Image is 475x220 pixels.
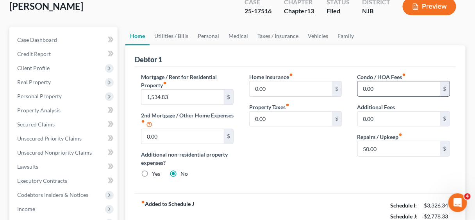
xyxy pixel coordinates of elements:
[11,174,118,188] a: Executory Contracts
[249,73,293,81] label: Home Insurance
[286,103,289,107] i: fiber_manual_record
[333,27,359,45] a: Family
[402,73,406,77] i: fiber_manual_record
[9,0,83,12] span: [PERSON_NAME]
[17,163,38,170] span: Lawsuits
[141,119,145,123] i: fiber_manual_record
[440,81,450,96] div: $
[141,150,234,167] label: Additional non-residential property expenses?
[391,213,418,220] strong: Schedule J:
[125,27,150,45] a: Home
[17,93,62,99] span: Personal Property
[141,111,234,129] label: 2nd Mortgage / Other Home Expenses
[357,103,395,111] label: Additional Fees
[249,103,289,111] label: Property Taxes
[11,117,118,132] a: Secured Claims
[327,7,350,16] div: Filed
[11,47,118,61] a: Credit Report
[245,7,271,16] div: 25-17516
[224,129,233,144] div: $
[224,90,233,105] div: $
[135,55,162,64] div: Debtor 1
[253,27,303,45] a: Taxes / Insurance
[17,121,55,128] span: Secured Claims
[303,27,333,45] a: Vehicles
[17,177,67,184] span: Executory Contracts
[357,133,403,141] label: Repairs / Upkeep
[141,200,145,204] i: fiber_manual_record
[193,27,224,45] a: Personal
[17,191,88,198] span: Codebtors Insiders & Notices
[17,50,51,57] span: Credit Report
[17,107,61,114] span: Property Analysis
[307,7,314,14] span: 13
[357,73,406,81] label: Condo / HOA Fees
[358,81,440,96] input: --
[250,81,332,96] input: --
[11,160,118,174] a: Lawsuits
[399,133,403,137] i: fiber_manual_record
[358,112,440,126] input: --
[440,141,450,156] div: $
[141,90,224,105] input: --
[391,202,417,209] strong: Schedule I:
[17,36,57,43] span: Case Dashboard
[362,7,390,16] div: NJB
[17,79,51,85] span: Real Property
[448,193,467,212] iframe: Intercom live chat
[250,112,332,126] input: --
[11,146,118,160] a: Unsecured Nonpriority Claims
[163,81,167,85] i: fiber_manual_record
[17,206,35,212] span: Income
[332,81,341,96] div: $
[150,27,193,45] a: Utilities / Bills
[224,27,253,45] a: Medical
[180,170,188,178] label: No
[464,193,471,200] span: 4
[424,202,450,209] div: $3,326.34
[289,73,293,77] i: fiber_manual_record
[17,65,50,71] span: Client Profile
[152,170,160,178] label: Yes
[11,33,118,47] a: Case Dashboard
[332,112,341,126] div: $
[358,141,440,156] input: --
[17,135,82,142] span: Unsecured Priority Claims
[11,132,118,146] a: Unsecured Priority Claims
[17,149,92,156] span: Unsecured Nonpriority Claims
[141,73,234,89] label: Mortgage / Rent for Residential Property
[11,103,118,117] a: Property Analysis
[141,129,224,144] input: --
[440,112,450,126] div: $
[284,7,314,16] div: Chapter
